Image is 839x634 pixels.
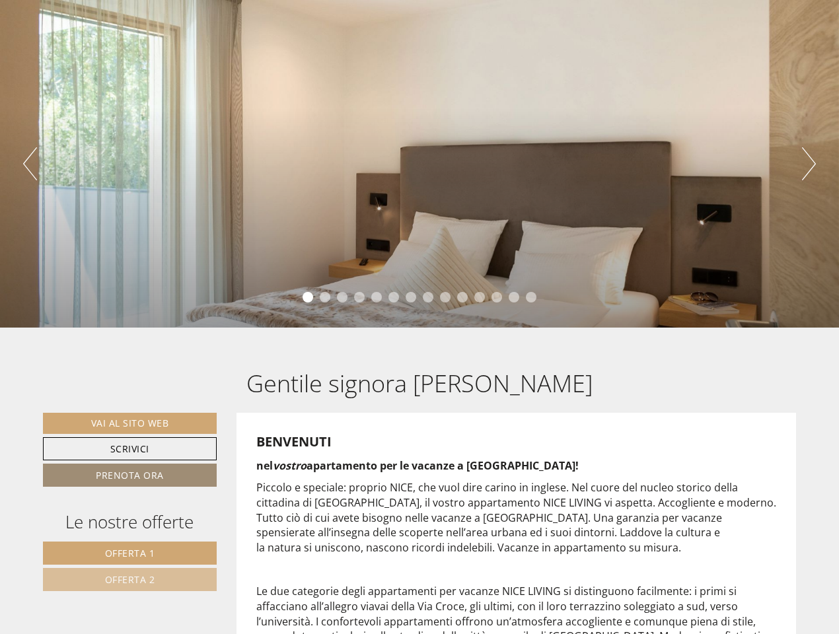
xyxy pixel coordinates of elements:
[105,547,155,559] span: Offerta 1
[256,458,579,473] strong: nel apartamento per le vacanze a [GEOGRAPHIC_DATA]!
[105,573,155,586] span: Offerta 2
[43,437,217,460] a: Scrivici
[23,147,37,180] button: Previous
[511,565,521,575] img: image
[802,147,816,180] button: Next
[43,464,217,487] a: Prenota ora
[43,510,217,534] div: Le nostre offerte
[43,413,217,434] a: Vai al sito web
[246,370,593,397] h1: Gentile signora [PERSON_NAME]
[256,480,777,555] p: Piccolo e speciale: proprio NICE, che vuol dire carino in inglese. Nel cuore del nucleo storico d...
[273,458,307,473] em: vostro
[256,433,332,450] span: BENVENUTI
